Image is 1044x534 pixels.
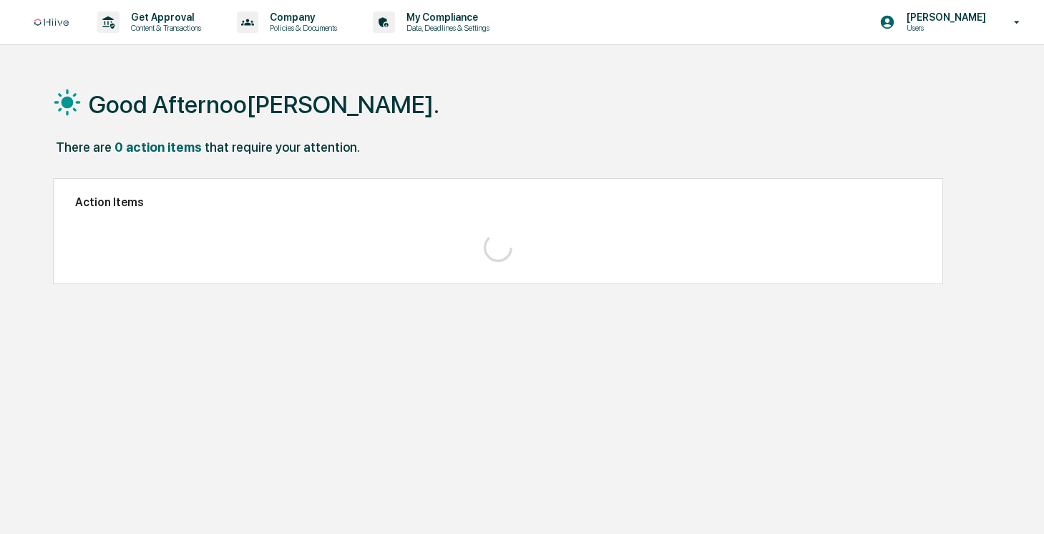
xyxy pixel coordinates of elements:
div: 0 action items [114,140,202,155]
p: Company [258,11,344,23]
p: Policies & Documents [258,23,344,33]
img: logo [34,19,69,26]
p: [PERSON_NAME] [895,11,993,23]
p: Content & Transactions [119,23,208,33]
p: My Compliance [395,11,497,23]
p: Data, Deadlines & Settings [395,23,497,33]
div: that require your attention. [205,140,360,155]
p: Users [895,23,993,33]
h2: Action Items [75,195,921,209]
div: There are [56,140,112,155]
h1: Good Afternoo[PERSON_NAME]. [89,90,439,119]
p: Get Approval [119,11,208,23]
